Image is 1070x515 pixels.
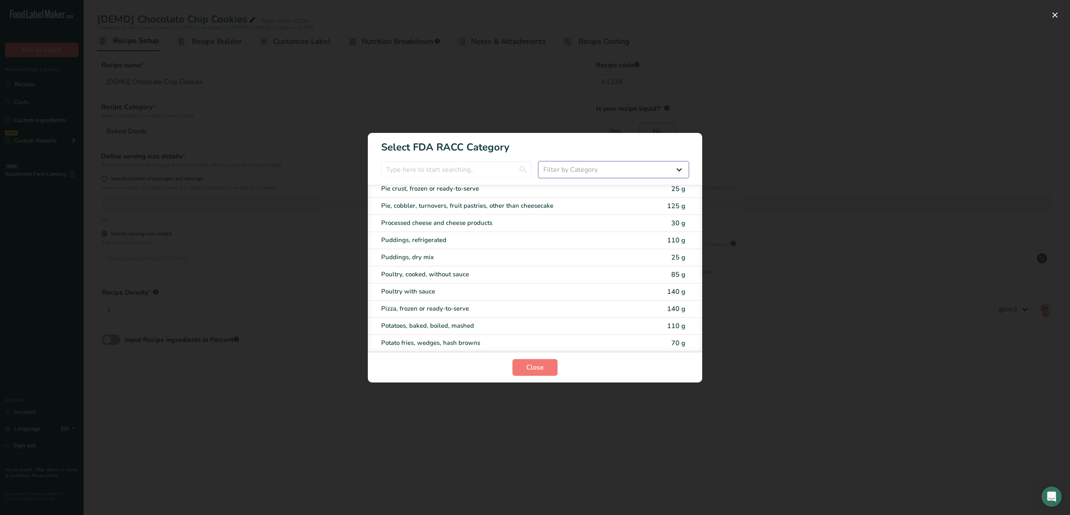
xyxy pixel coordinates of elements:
[381,201,619,211] div: Pie, cobbler, turnovers, fruit pastries, other than cheesecake
[381,321,619,331] div: Potatoes, baked, boiled, mashed
[526,362,544,372] span: Close
[671,270,685,279] span: 85 g
[667,236,685,245] span: 110 g
[671,253,685,262] span: 25 g
[1042,487,1062,507] div: Open Intercom Messenger
[381,252,619,262] div: Puddings, dry mix
[381,184,619,194] div: Pie crust, frozen or ready-to-serve
[381,304,619,314] div: Pizza, frozen or ready-to-serve
[667,304,685,314] span: 140 g
[671,219,685,228] span: 30 g
[667,201,685,211] span: 125 g
[667,321,685,331] span: 110 g
[381,235,619,245] div: Puddings, refrigerated
[381,270,619,279] div: Poultry, cooked, without sauce
[512,359,558,376] button: Close
[671,184,685,194] span: 25 g
[368,133,702,155] h1: Select FDA RACC Category
[381,338,619,348] div: Potato fries, wedges, hash browns
[381,161,532,178] input: Type here to start searching..
[381,287,619,296] div: Poultry with sauce
[381,218,619,228] div: Processed cheese and cheese products
[671,339,685,348] span: 70 g
[667,287,685,296] span: 140 g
